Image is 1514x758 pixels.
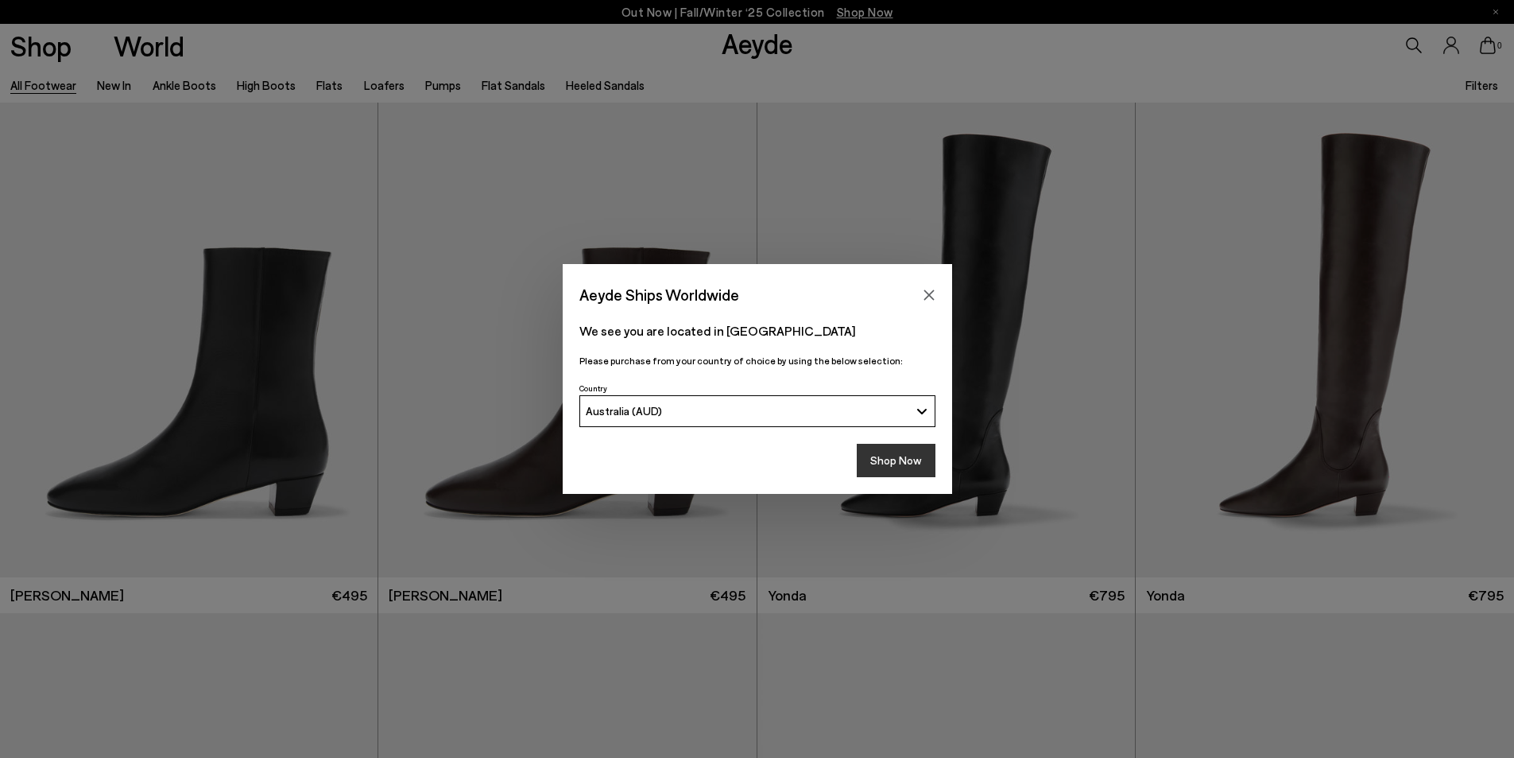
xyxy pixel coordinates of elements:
[857,444,935,477] button: Shop Now
[579,353,935,368] p: Please purchase from your country of choice by using the below selection:
[579,321,935,340] p: We see you are located in [GEOGRAPHIC_DATA]
[586,404,662,418] span: Australia (AUD)
[917,283,941,307] button: Close
[579,383,607,393] span: Country
[579,281,739,309] span: Aeyde Ships Worldwide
